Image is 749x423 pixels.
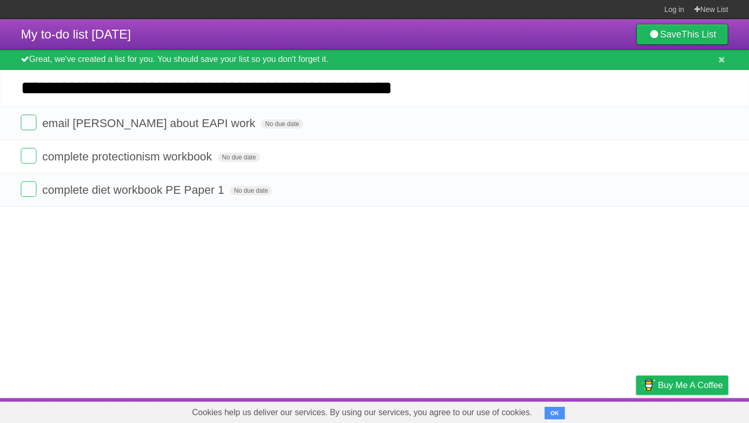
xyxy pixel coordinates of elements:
a: About [498,401,520,420]
a: Terms [587,401,610,420]
img: Buy me a coffee [641,376,655,394]
a: Buy me a coffee [636,376,728,395]
label: Done [21,115,36,130]
a: Privacy [623,401,650,420]
button: OK [545,407,565,419]
label: Done [21,148,36,164]
label: Done [21,181,36,197]
a: SaveThis List [636,24,728,45]
span: email [PERSON_NAME] about EAPI work [42,117,258,130]
span: complete protectionism workbook [42,150,214,163]
span: No due date [230,186,272,195]
b: This List [681,29,716,40]
span: Buy me a coffee [658,376,723,394]
a: Suggest a feature [663,401,728,420]
span: No due date [261,119,303,129]
span: My to-do list [DATE] [21,27,131,41]
span: No due date [218,153,260,162]
span: complete diet workbook PE Paper 1 [42,183,227,196]
span: Cookies help us deliver our services. By using our services, you agree to our use of cookies. [182,402,543,423]
a: Developers [532,401,574,420]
